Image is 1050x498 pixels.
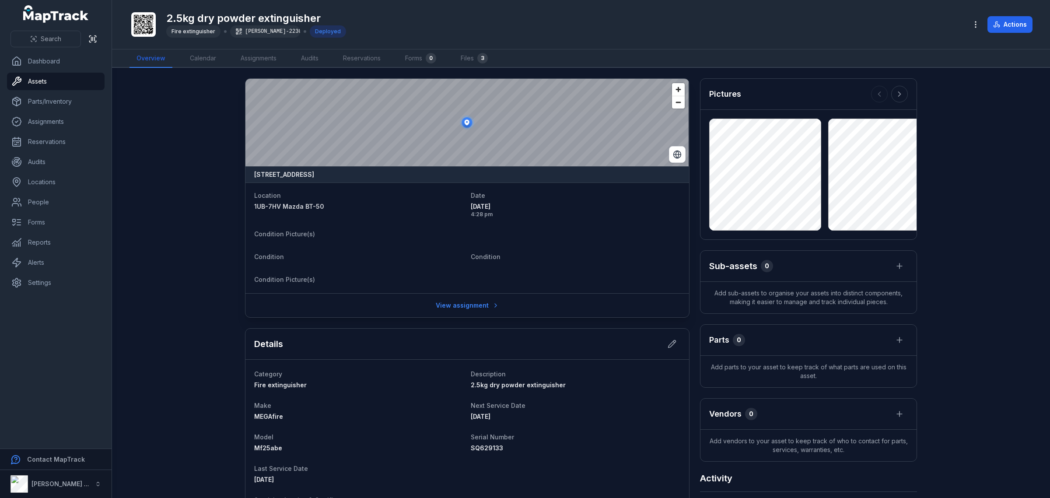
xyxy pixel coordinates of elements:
time: 8/26/2025, 4:28:15 PM [471,202,680,218]
a: Reservations [336,49,388,68]
a: Assets [7,73,105,90]
span: Condition [471,253,500,260]
time: 11/1/2025, 12:00:00 AM [471,413,490,420]
h1: 2.5kg dry powder extinguisher [166,11,346,25]
h3: Pictures [709,88,741,100]
span: Fire extinguisher [254,381,307,389]
button: Search [10,31,81,47]
a: Locations [7,173,105,191]
span: Serial Number [471,433,514,441]
a: Audits [294,49,325,68]
span: Date [471,192,485,199]
span: Add parts to your asset to keep track of what parts are used on this asset. [700,356,917,387]
span: SQ629133 [471,444,503,452]
h3: Vendors [709,408,742,420]
a: Overview [129,49,172,68]
a: MapTrack [23,5,89,23]
time: 5/1/2025, 12:00:00 AM [254,476,274,483]
strong: Contact MapTrack [27,456,85,463]
span: [DATE] [471,413,490,420]
span: 2.5kg dry powder extinguisher [471,381,566,389]
a: Alerts [7,254,105,271]
a: Forms0 [398,49,443,68]
span: Next Service Date [471,402,525,409]
span: Location [254,192,281,199]
h3: Parts [709,334,729,346]
a: Assignments [7,113,105,130]
span: Condition Picture(s) [254,230,315,238]
canvas: Map [245,79,689,166]
span: MEGAfire [254,413,283,420]
a: Audits [7,153,105,171]
div: 0 [733,334,745,346]
a: Reservations [7,133,105,151]
div: 0 [745,408,757,420]
div: [PERSON_NAME]-2230 [230,25,300,38]
span: [DATE] [254,476,274,483]
span: Condition Picture(s) [254,276,315,283]
a: Assignments [234,49,283,68]
span: Add sub-assets to organise your assets into distinct components, making it easier to manage and t... [700,282,917,313]
h2: Sub-assets [709,260,757,272]
a: Dashboard [7,53,105,70]
a: Reports [7,234,105,251]
span: 4:28 pm [471,211,680,218]
button: Zoom out [672,96,685,109]
span: Mf25abe [254,444,282,452]
span: Make [254,402,271,409]
h2: Details [254,338,283,350]
div: 0 [426,53,436,63]
span: Add vendors to your asset to keep track of who to contact for parts, services, warranties, etc. [700,430,917,461]
a: Files3 [454,49,495,68]
a: People [7,193,105,211]
button: Zoom in [672,83,685,96]
span: Category [254,370,282,378]
a: View assignment [430,297,505,314]
span: Condition [254,253,284,260]
strong: [PERSON_NAME] Air [31,480,92,487]
a: 1UB-7HV Mazda BT-50 [254,202,464,211]
div: 0 [761,260,773,272]
span: 1UB-7HV Mazda BT-50 [254,203,324,210]
div: 3 [477,53,488,63]
button: Switch to Satellite View [669,146,686,163]
a: Parts/Inventory [7,93,105,110]
span: Model [254,433,273,441]
span: Search [41,35,61,43]
span: Last Service Date [254,465,308,472]
a: Forms [7,214,105,231]
a: Settings [7,274,105,291]
span: Description [471,370,506,378]
a: Calendar [183,49,223,68]
strong: [STREET_ADDRESS] [254,170,314,179]
div: Deployed [310,25,346,38]
button: Actions [987,16,1032,33]
span: [DATE] [471,202,680,211]
span: Fire extinguisher [171,28,215,35]
h2: Activity [700,472,732,484]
